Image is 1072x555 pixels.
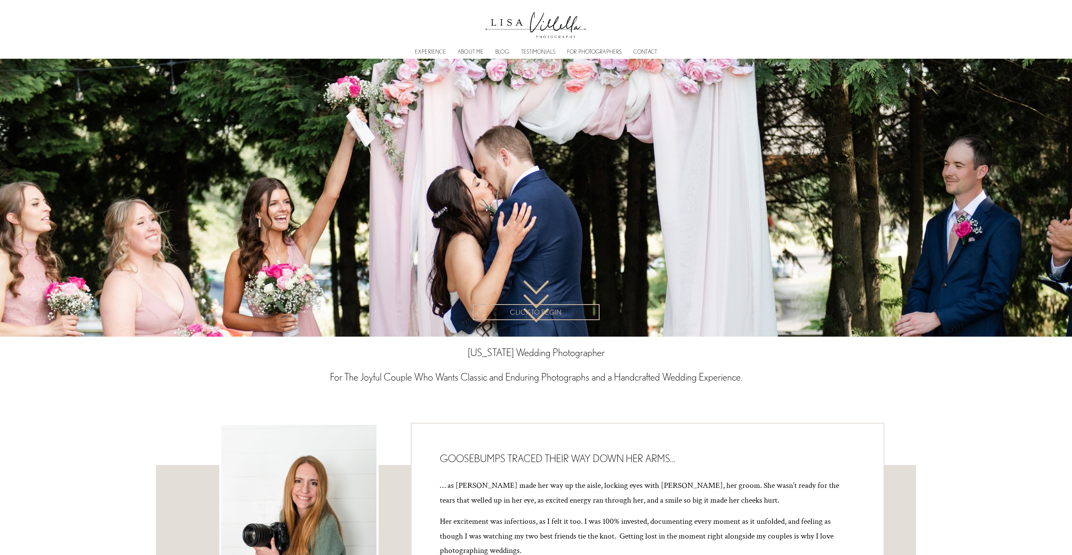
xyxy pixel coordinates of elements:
[440,453,675,464] span: GOOSEBUMPS TRACED THEIR WAY DOWN HER ARMS…
[473,304,600,321] a: CLICK TO BEGIN
[415,51,446,53] a: EXPERIENCE
[409,346,663,359] h1: [US_STATE] Wedding Photographer
[440,480,841,506] span: … as [PERSON_NAME] made her way up the aisle, locking eyes with [PERSON_NAME], her groom. She was...
[633,51,657,53] a: CONTACT
[567,51,622,53] a: FOR PHOTOGRAPHERS
[521,51,556,53] a: TESTIMONIALS
[458,51,483,53] a: ABOUT ME
[314,371,758,384] h3: For The Joyful Couple Who Wants Classic and Enduring Photographs and a Handcrafted Wedding Experi...
[481,3,591,42] img: Lisa Villella Photography
[495,51,509,53] a: BLOG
